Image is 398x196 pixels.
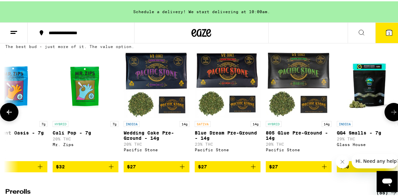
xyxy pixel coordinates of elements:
[5,43,134,47] p: The best bud - just more of it. The value option.
[269,163,278,168] span: $27
[251,120,261,126] p: 14g
[53,135,118,140] p: 20% THC
[195,160,261,171] button: Add to bag
[180,120,189,126] p: 14g
[336,154,349,167] iframe: Close message
[266,160,332,171] button: Add to bag
[388,30,390,34] span: 1
[53,141,118,145] div: Mr. Zips
[53,160,118,171] button: Add to bag
[195,129,261,139] p: Blue Dream Pre-Ground - 14g
[111,120,118,126] p: 7g
[266,146,332,151] div: Pacific Stone
[56,163,65,168] span: $32
[195,141,261,145] p: 23% THC
[53,51,118,160] a: Open page for Cali Pop - 7g from Mr. Zips
[53,120,68,126] p: HYBRID
[195,51,261,160] a: Open page for Blue Dream Pre-Ground - 14g from Pacific Stone
[39,120,47,126] p: 7g
[322,120,332,126] p: 14g
[377,170,398,191] iframe: Button to launch messaging window
[195,120,211,126] p: SATIVA
[266,141,332,145] p: 20% THC
[124,141,189,145] p: 20% THC
[124,120,139,126] p: INDICA
[124,129,189,139] p: Wedding Cake Pre-Ground - 14g
[124,51,189,160] a: Open page for Wedding Cake Pre-Ground - 14g from Pacific Stone
[4,5,47,10] span: Hi. Need any help?
[53,129,118,134] p: Cali Pop - 7g
[352,153,398,167] iframe: Message from company
[266,51,332,116] img: Pacific Stone - 805 Glue Pre-Ground - 14g
[266,129,332,139] p: 805 Glue Pre-Ground - 14g
[376,187,398,195] a: (55)
[124,146,189,151] div: Pacific Stone
[5,187,365,195] h2: Prerolls
[195,146,261,151] div: Pacific Stone
[195,51,261,116] img: Pacific Stone - Blue Dream Pre-Ground - 14g
[337,120,353,126] p: INDICA
[124,160,189,171] button: Add to bag
[127,163,136,168] span: $27
[53,51,118,116] img: Mr. Zips - Cali Pop - 7g
[198,163,207,168] span: $27
[124,51,189,116] img: Pacific Stone - Wedding Cake Pre-Ground - 14g
[266,51,332,160] a: Open page for 805 Glue Pre-Ground - 14g from Pacific Stone
[266,120,282,126] p: HYBRID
